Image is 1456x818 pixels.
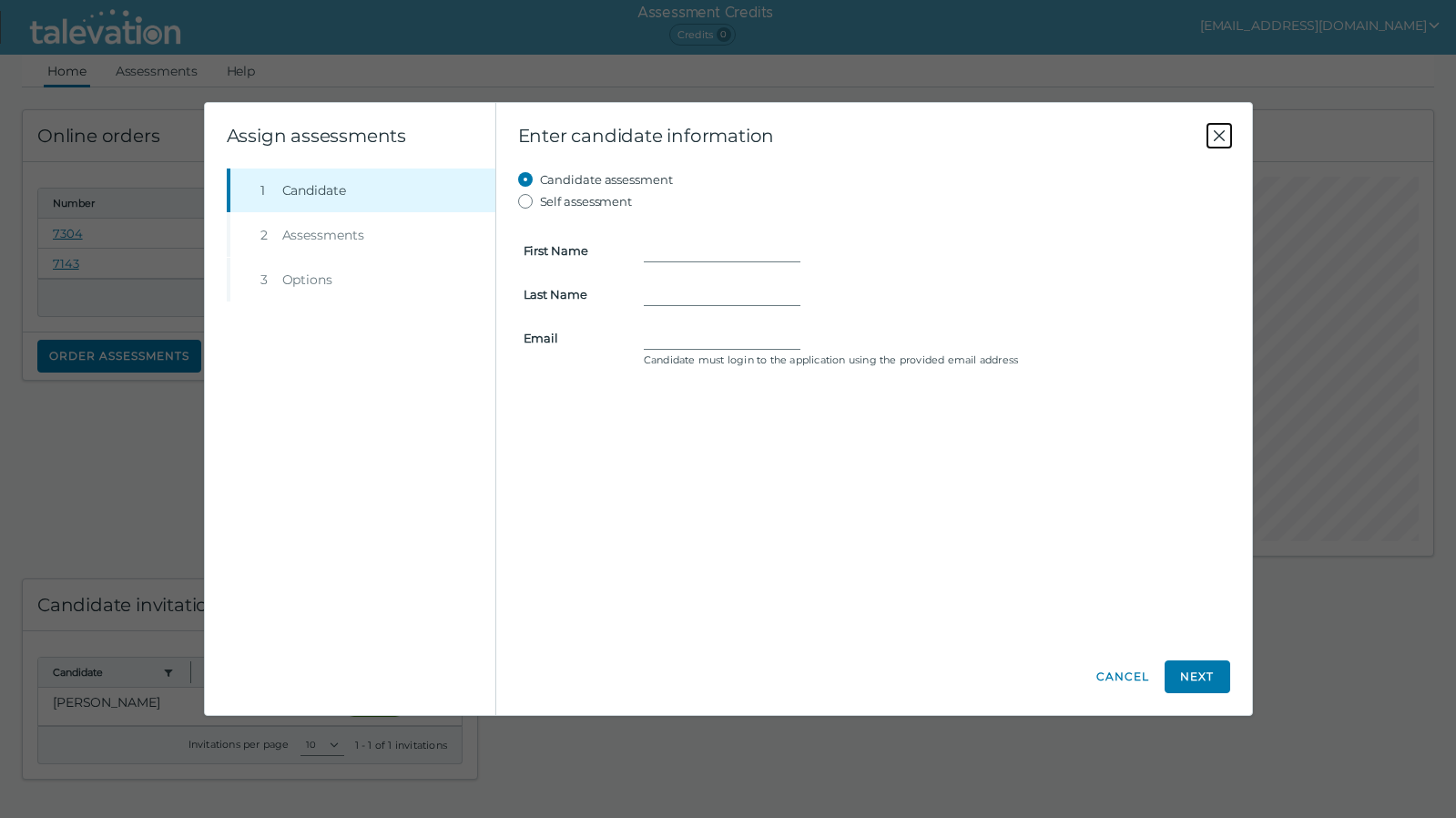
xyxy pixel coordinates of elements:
[1165,660,1230,693] button: Next
[540,169,673,190] label: Candidate assessment
[282,181,346,199] span: Candidate
[513,243,633,258] label: First Name
[518,125,1208,147] span: Enter candidate information
[644,353,1225,367] clr-control-helper: Candidate must login to the application using the provided email address
[1208,125,1230,147] button: Close
[513,287,633,302] label: Last Name
[227,169,495,302] nav: Wizard steps
[227,125,406,147] clr-wizard-title: Assign assessments
[1095,660,1150,693] button: Cancel
[513,331,633,345] label: Email
[540,190,633,212] label: Self assessment
[230,169,495,212] button: 1Candidate
[260,181,275,199] div: 1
